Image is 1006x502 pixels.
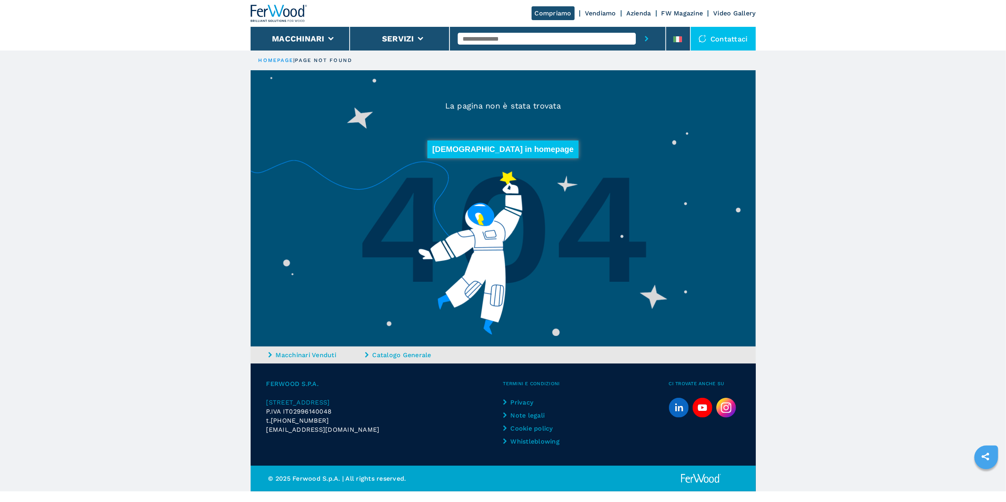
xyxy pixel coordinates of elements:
[503,411,569,420] a: Note legali
[669,379,740,388] span: Ci trovate anche su
[976,447,995,466] a: sharethis
[680,474,722,483] img: Ferwood
[669,398,689,418] a: linkedin
[716,398,736,418] img: Instagram
[626,9,651,17] a: Azienda
[271,416,329,425] span: [PHONE_NUMBER]
[266,425,380,434] span: [EMAIL_ADDRESS][DOMAIN_NAME]
[699,35,706,43] img: Contattaci
[382,34,414,43] button: Servizi
[268,350,363,360] a: Macchinari Venduti
[693,398,712,418] a: youtube
[503,437,569,446] a: Whistleblowing
[266,408,332,415] span: P.IVA IT02996140048
[251,100,756,111] p: La pagina non è stata trovata
[266,379,503,388] span: FERWOOD S.P.A.
[427,140,578,158] button: [DEMOGRAPHIC_DATA] in homepage
[268,474,503,483] p: © 2025 Ferwood S.p.A. | All rights reserved.
[251,5,307,22] img: Ferwood
[661,9,703,17] a: FW Magazine
[295,57,352,64] p: page not found
[266,416,503,425] div: t.
[532,6,575,20] a: Compriamo
[251,70,756,347] img: La pagina non è stata trovata
[259,57,294,63] a: HOMEPAGE
[503,424,569,433] a: Cookie policy
[266,399,330,406] span: [STREET_ADDRESS]
[365,350,460,360] a: Catalogo Generale
[636,27,658,51] button: submit-button
[272,34,324,43] button: Macchinari
[503,379,669,388] span: Termini e condizioni
[585,9,616,17] a: Vendiamo
[266,398,503,407] a: [STREET_ADDRESS]
[713,9,755,17] a: Video Gallery
[293,57,295,63] span: |
[691,27,756,51] div: Contattaci
[503,398,569,407] a: Privacy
